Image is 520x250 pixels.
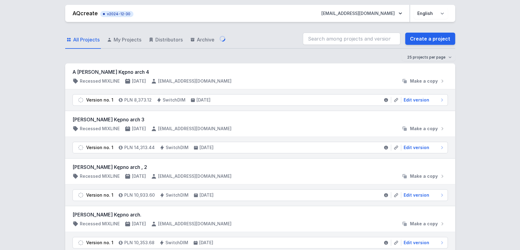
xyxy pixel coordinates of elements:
h3: [PERSON_NAME] Kępno arch 3 [73,116,448,123]
div: Version no. 1 [86,192,113,198]
h4: [DATE] [132,173,146,179]
a: Edit version [401,145,445,151]
h4: PLN 14,313.44 [124,145,155,151]
span: Archive [197,36,214,43]
img: draft.svg [78,145,84,151]
h3: A [PERSON_NAME] Kępno arch 4 [73,68,448,76]
a: All Projects [65,31,101,49]
h4: [EMAIL_ADDRESS][DOMAIN_NAME] [158,126,232,132]
h4: [EMAIL_ADDRESS][DOMAIN_NAME] [158,173,232,179]
input: Search among projects and versions... [303,33,400,45]
h4: PLN 8,373.12 [124,97,152,103]
h4: [DATE] [200,145,214,151]
a: Distributors [147,31,184,49]
span: Make a copy [410,78,438,84]
h4: Recessed MIXLINE [80,78,120,84]
h4: Recessed MIXLINE [80,221,120,227]
h4: PLN 10,933.60 [124,192,155,198]
span: All Projects [73,36,100,43]
h4: SwitchDIM [165,240,188,246]
button: v2024-12-30 [100,10,133,17]
h4: SwitchDIM [163,97,186,103]
h4: Recessed MIXLINE [80,173,120,179]
span: Edit version [404,145,429,151]
h4: [EMAIL_ADDRESS][DOMAIN_NAME] [158,78,232,84]
button: Make a copy [399,78,448,84]
h4: SwitchDIM [166,145,189,151]
a: Archive [189,31,216,49]
h4: [DATE] [132,78,146,84]
h4: [DATE] [132,221,146,227]
div: Version no. 1 [86,97,113,103]
h4: [DATE] [132,126,146,132]
span: Make a copy [410,126,438,132]
span: Edit version [404,192,429,198]
img: draft.svg [78,240,84,246]
div: Version no. 1 [86,240,113,246]
h4: [DATE] [199,240,213,246]
span: Edit version [404,97,429,103]
img: draft.svg [78,192,84,198]
button: Make a copy [399,221,448,227]
h3: [PERSON_NAME] Kępno arch , 2 [73,163,448,171]
a: Edit version [401,97,445,103]
button: Make a copy [399,126,448,132]
button: [EMAIL_ADDRESS][DOMAIN_NAME] [317,8,407,19]
span: Make a copy [410,173,438,179]
span: Edit version [404,240,429,246]
a: AQcreate [73,10,98,16]
h4: [DATE] [196,97,210,103]
button: Make a copy [399,173,448,179]
h4: [EMAIL_ADDRESS][DOMAIN_NAME] [158,221,232,227]
a: Edit version [401,240,445,246]
span: Distributors [155,36,183,43]
span: My Projects [114,36,141,43]
h4: SwitchDIM [166,192,189,198]
span: Make a copy [410,221,438,227]
h4: [DATE] [200,192,214,198]
div: Version no. 1 [86,145,113,151]
h3: [PERSON_NAME] Kępno arch. [73,211,448,218]
h4: Recessed MIXLINE [80,126,120,132]
span: v2024-12-30 [103,12,130,16]
select: Choose language [414,8,448,19]
a: Edit version [401,192,445,198]
a: Create a project [405,33,455,45]
a: My Projects [106,31,143,49]
img: draft.svg [78,97,84,103]
h4: PLN 10,353.68 [124,240,154,246]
